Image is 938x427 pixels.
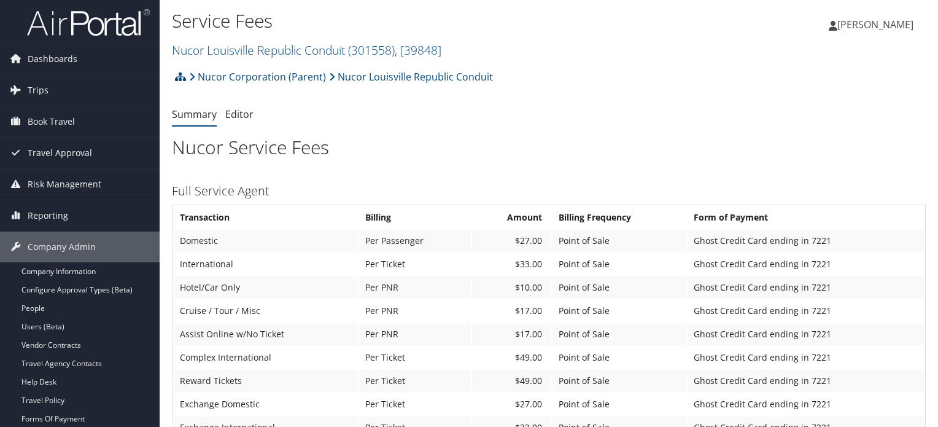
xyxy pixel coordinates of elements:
td: Per PNR [359,300,471,322]
a: [PERSON_NAME] [829,6,926,43]
a: Nucor Corporation (Parent) [189,65,326,89]
td: Ghost Credit Card ending in 7221 [688,230,924,252]
td: Per Ticket [359,393,471,415]
td: Domestic [174,230,358,252]
td: Per Ticket [359,253,471,275]
td: $10.00 [472,276,551,299]
td: Ghost Credit Card ending in 7221 [688,370,924,392]
span: Dashboards [28,44,77,74]
td: $33.00 [472,253,551,275]
td: Point of Sale [552,370,686,392]
td: Point of Sale [552,276,686,299]
span: Risk Management [28,169,101,200]
td: Point of Sale [552,347,686,369]
td: Complex International [174,347,358,369]
td: Hotel/Car Only [174,276,358,299]
td: Assist Online w/No Ticket [174,323,358,345]
td: Point of Sale [552,253,686,275]
img: airportal-logo.png [27,8,150,37]
td: Point of Sale [552,230,686,252]
td: Per Ticket [359,347,471,369]
h1: Nucor Service Fees [172,135,926,160]
td: Ghost Credit Card ending in 7221 [688,323,924,345]
td: Ghost Credit Card ending in 7221 [688,393,924,415]
td: International [174,253,358,275]
td: Per PNR [359,323,471,345]
td: Per PNR [359,276,471,299]
td: Point of Sale [552,300,686,322]
span: ( 301558 ) [348,42,395,58]
th: Billing [359,206,471,229]
a: Summary [172,108,217,121]
a: Nucor Louisville Republic Conduit [172,42,441,58]
td: Ghost Credit Card ending in 7221 [688,300,924,322]
td: Reward Tickets [174,370,358,392]
span: , [ 39848 ] [395,42,441,58]
th: Form of Payment [688,206,924,229]
span: Travel Approval [28,138,92,168]
td: $17.00 [472,300,551,322]
td: Per Ticket [359,370,471,392]
td: Point of Sale [552,393,686,415]
td: Cruise / Tour / Misc [174,300,358,322]
span: Company Admin [28,232,96,262]
th: Amount [472,206,551,229]
td: Per Passenger [359,230,471,252]
span: Trips [28,75,48,106]
td: Ghost Credit Card ending in 7221 [688,276,924,299]
td: $27.00 [472,393,551,415]
td: $17.00 [472,323,551,345]
td: Ghost Credit Card ending in 7221 [688,253,924,275]
td: Ghost Credit Card ending in 7221 [688,347,924,369]
td: $49.00 [472,347,551,369]
span: Reporting [28,200,68,231]
h3: Full Service Agent [172,182,926,200]
h1: Service Fees [172,8,675,34]
th: Transaction [174,206,358,229]
th: Billing Frequency [552,206,686,229]
span: Book Travel [28,106,75,137]
td: $49.00 [472,370,551,392]
td: Exchange Domestic [174,393,358,415]
td: $27.00 [472,230,551,252]
a: Editor [225,108,254,121]
span: [PERSON_NAME] [837,18,913,31]
td: Point of Sale [552,323,686,345]
a: Nucor Louisville Republic Conduit [329,65,493,89]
